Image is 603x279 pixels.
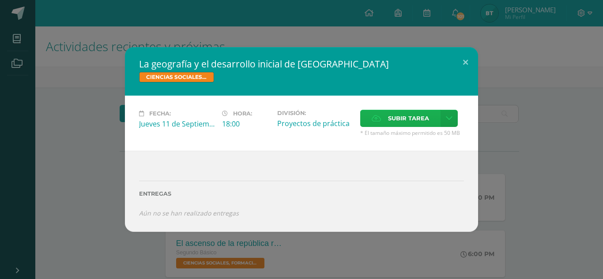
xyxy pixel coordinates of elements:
i: Aún no se han realizado entregas [139,209,239,217]
span: * El tamaño máximo permitido es 50 MB [360,129,464,137]
span: CIENCIAS SOCIALES, FORMACIÓN CIUDADANA E INTERCULTURALIDAD [139,72,214,82]
span: Subir tarea [388,110,429,126]
button: Close (Esc) [453,47,478,77]
div: 18:00 [222,119,270,129]
div: Proyectos de práctica [277,119,353,128]
div: Jueves 11 de Septiembre [139,119,215,129]
label: Entregas [139,190,464,197]
label: División: [277,110,353,116]
h2: La geografía y el desarrollo inicial de [GEOGRAPHIC_DATA] [139,58,464,70]
span: Hora: [233,110,252,117]
span: Fecha: [149,110,171,117]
